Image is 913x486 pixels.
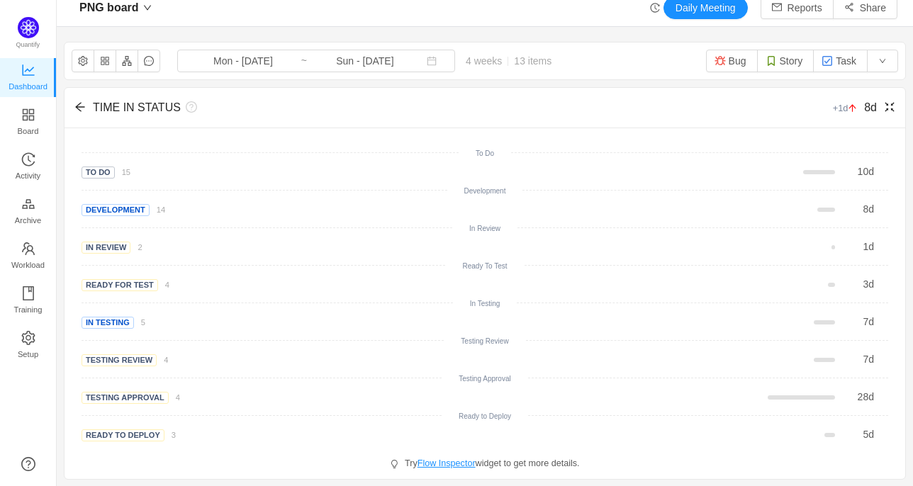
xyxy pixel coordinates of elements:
[11,251,45,279] span: Workload
[21,287,35,315] a: Training
[863,354,868,365] span: 7
[863,278,868,290] span: 3
[82,204,150,216] span: Development
[158,278,169,290] a: 4
[863,316,868,327] span: 7
[165,281,169,289] small: 4
[308,53,422,69] input: End date
[82,354,157,366] span: Testing Review
[469,225,500,232] small: In Review
[18,17,39,38] img: Quantify
[405,457,580,470] p: Try widget to get more details.
[21,332,35,360] a: Setup
[157,354,168,365] a: 4
[858,166,874,177] span: d
[82,317,134,329] span: In Testing
[462,262,507,270] small: Ready To Test
[848,103,857,113] i: icon: arrow-up
[13,295,42,324] span: Training
[16,41,40,48] span: Quantify
[863,203,874,215] span: d
[863,429,868,440] span: 5
[176,393,180,402] small: 4
[82,392,169,404] span: Testing Approval
[134,316,145,327] a: 5
[863,354,874,365] span: d
[858,391,869,402] span: 28
[143,4,152,12] i: icon: down
[21,153,35,181] a: Activity
[150,203,165,215] a: 14
[94,50,116,72] button: icon: appstore
[164,356,168,364] small: 4
[418,458,476,468] span: Flow Inspector
[757,50,814,72] button: Story
[706,50,758,72] button: Bug
[863,278,874,290] span: d
[514,55,551,67] span: 13 items
[130,241,142,252] a: 2
[16,162,40,190] span: Activity
[863,241,874,252] span: d
[715,55,726,67] img: 10303
[867,50,898,72] button: icon: down
[138,243,142,252] small: 2
[82,99,687,116] div: TIME IN STATUS
[858,391,874,402] span: d
[833,103,865,113] small: +1d
[21,108,35,122] i: icon: appstore
[864,101,877,113] span: 8d
[464,187,506,195] small: Development
[21,197,35,211] i: icon: gold
[822,55,833,67] img: 10318
[15,206,41,234] span: Archive
[863,316,874,327] span: d
[18,340,38,368] span: Setup
[427,56,437,66] i: icon: calendar
[157,205,165,214] small: 14
[116,50,138,72] button: icon: apartment
[459,375,510,383] small: Testing Approval
[813,50,868,72] button: Task
[164,429,176,440] a: 3
[82,429,164,441] span: Ready to Deploy
[650,3,660,13] i: icon: history
[461,337,508,345] small: Testing Review
[858,166,869,177] span: 10
[181,101,197,113] i: icon: question-circle
[21,242,35,256] i: icon: team
[122,168,130,176] small: 15
[455,55,562,67] span: 4 weeks
[138,50,160,72] button: icon: message
[21,63,35,77] i: icon: line-chart
[82,242,130,254] span: In Review
[21,457,35,471] a: icon: question-circle
[863,203,868,215] span: 8
[72,50,94,72] button: icon: setting
[21,108,35,137] a: Board
[74,101,86,113] i: icon: arrow-left
[863,241,868,252] span: 1
[863,429,874,440] span: d
[21,64,35,92] a: Dashboard
[21,331,35,345] i: icon: setting
[9,72,47,101] span: Dashboard
[877,101,895,113] i: icon: fullscreen-exit
[21,286,35,300] i: icon: book
[390,460,399,469] i: icon: bulb
[186,53,301,69] input: Start date
[115,166,130,177] a: 15
[21,198,35,226] a: Archive
[169,391,180,402] a: 4
[82,279,158,291] span: Ready For Test
[459,412,511,420] small: Ready to Deploy
[470,300,500,307] small: In Testing
[476,149,494,157] small: To Do
[141,318,145,327] small: 5
[21,152,35,166] i: icon: history
[18,117,39,145] span: Board
[21,242,35,271] a: Workload
[82,166,115,179] span: To Do
[172,431,176,439] small: 3
[766,55,777,67] img: 10315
